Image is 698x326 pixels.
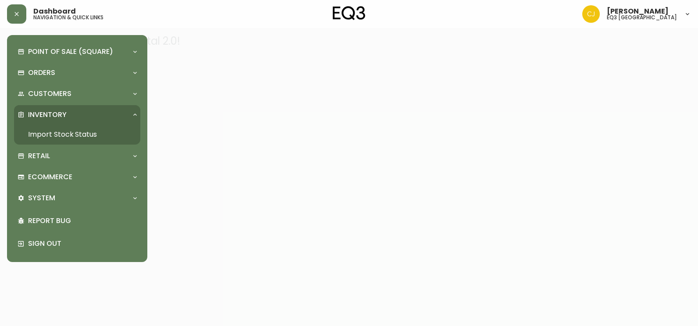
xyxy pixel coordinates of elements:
[14,105,140,124] div: Inventory
[582,5,600,23] img: 7836c8950ad67d536e8437018b5c2533
[28,216,137,226] p: Report Bug
[607,15,677,20] h5: eq3 [GEOGRAPHIC_DATA]
[14,232,140,255] div: Sign Out
[14,63,140,82] div: Orders
[14,124,140,145] a: Import Stock Status
[28,151,50,161] p: Retail
[333,6,365,20] img: logo
[33,8,76,15] span: Dashboard
[28,47,113,57] p: Point of Sale (Square)
[33,15,103,20] h5: navigation & quick links
[28,239,137,248] p: Sign Out
[28,172,72,182] p: Ecommerce
[14,209,140,232] div: Report Bug
[14,84,140,103] div: Customers
[28,110,67,120] p: Inventory
[14,167,140,187] div: Ecommerce
[14,146,140,166] div: Retail
[14,188,140,208] div: System
[28,68,55,78] p: Orders
[14,42,140,61] div: Point of Sale (Square)
[607,8,669,15] span: [PERSON_NAME]
[28,89,71,99] p: Customers
[28,193,55,203] p: System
